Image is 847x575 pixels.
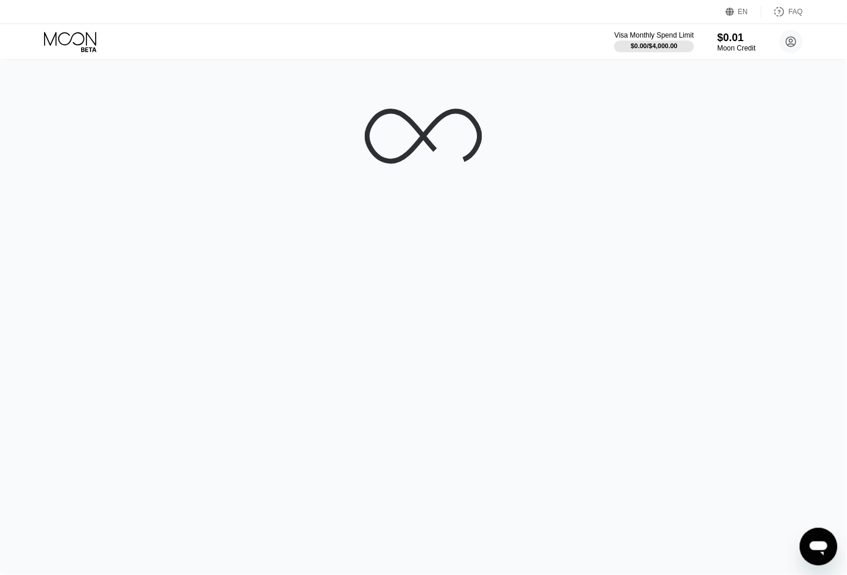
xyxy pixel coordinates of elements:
[738,8,748,16] div: EN
[718,44,756,52] div: Moon Credit
[631,42,678,49] div: $0.00 / $4,000.00
[614,31,694,39] div: Visa Monthly Spend Limit
[614,31,694,52] div: Visa Monthly Spend Limit$0.00/$4,000.00
[762,6,803,18] div: FAQ
[726,6,762,18] div: EN
[789,8,803,16] div: FAQ
[718,32,756,52] div: $0.01Moon Credit
[718,32,756,44] div: $0.01
[800,528,838,566] iframe: Button to launch messaging window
